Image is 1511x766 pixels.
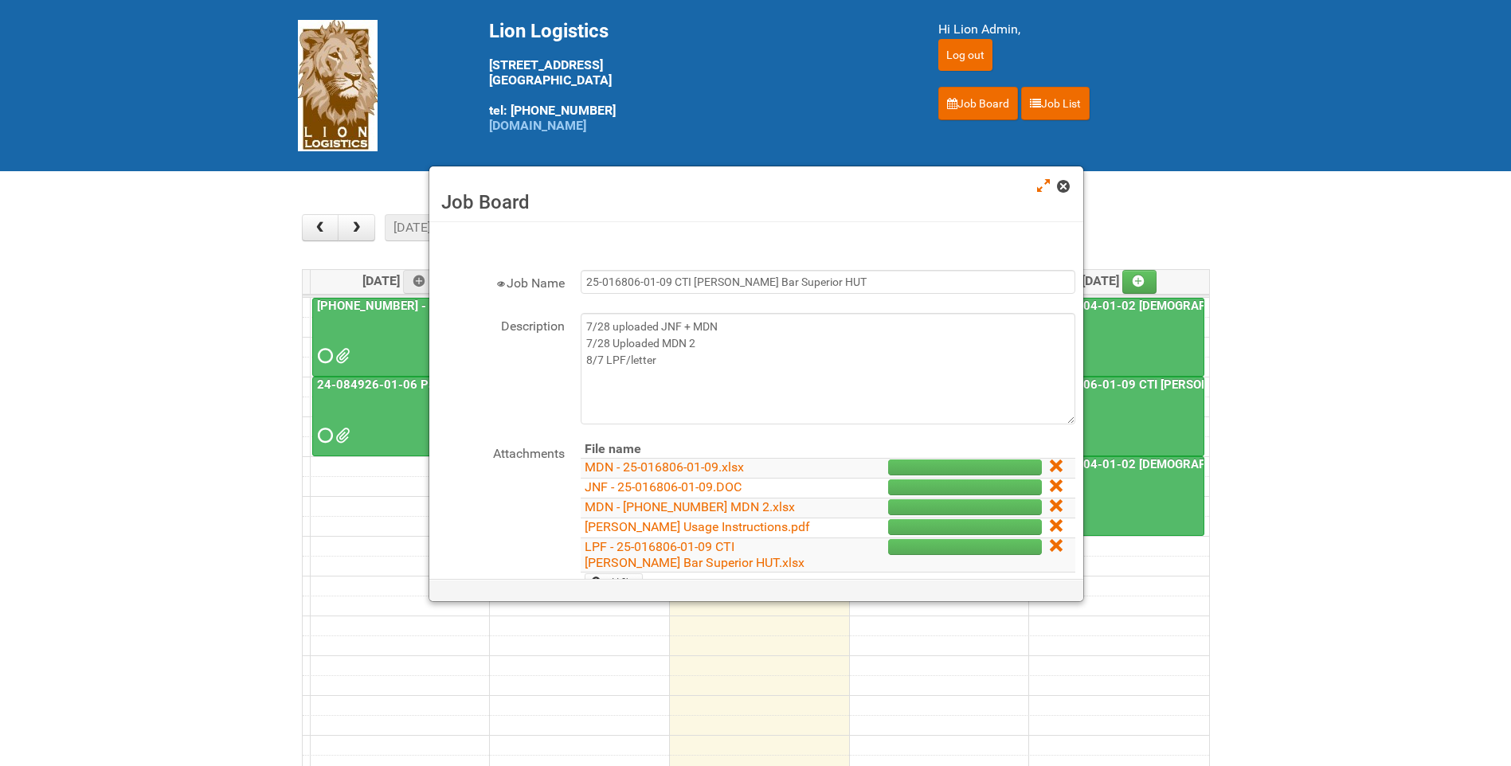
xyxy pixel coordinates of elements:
[1031,377,1204,456] a: 25-016806-01-09 CTI [PERSON_NAME] Bar Superior HUT
[938,20,1214,39] div: Hi Lion Admin,
[314,377,544,392] a: 24-084926-01-06 Pack Collab Wand Tint
[312,377,485,456] a: 24-084926-01-06 Pack Collab Wand Tint
[318,350,329,362] span: Requested
[581,313,1075,424] textarea: 7/28 uploaded JNF + MDN 7/28 Uploaded MDN 2 8/7 LPF/letter
[1021,87,1090,120] a: Job List
[1031,456,1204,536] a: 25-039404-01-02 [DEMOGRAPHIC_DATA] Wet Shave SQM - photo slot
[335,430,346,441] span: grp 1001 2..jpg group 1001 1..jpg MOR 24-084926-01-08.xlsm Labels 24-084926-01-06 Pack Collab Wan...
[298,20,378,151] img: Lion Logistics
[585,499,795,514] a: MDN - [PHONE_NUMBER] MDN 2.xlsx
[437,440,565,463] label: Attachments
[489,20,898,133] div: [STREET_ADDRESS] [GEOGRAPHIC_DATA] tel: [PHONE_NUMBER]
[938,39,992,71] input: Log out
[585,459,744,475] a: MDN - 25-016806-01-09.xlsx
[489,20,609,42] span: Lion Logistics
[585,539,804,570] a: LPF - 25-016806-01-09 CTI [PERSON_NAME] Bar Superior HUT.xlsx
[314,299,502,313] a: [PHONE_NUMBER] - R+F InnoCPT
[362,273,438,288] span: [DATE]
[585,573,643,591] a: Add files
[298,77,378,92] a: Lion Logistics
[437,270,565,293] label: Job Name
[437,313,565,336] label: Description
[1082,273,1157,288] span: [DATE]
[335,350,346,362] span: MDN 25-032854-01-08 Left overs.xlsx MOR 25-032854-01-08.xlsm 25_032854_01_LABELS_Lion.xlsx MDN 25...
[489,118,586,133] a: [DOMAIN_NAME]
[441,190,1071,214] h3: Job Board
[938,87,1018,120] a: Job Board
[318,430,329,441] span: Requested
[585,479,742,494] a: JNF - 25-016806-01-09.DOC
[1031,298,1204,377] a: 25-039404-01-02 [DEMOGRAPHIC_DATA] Wet Shave SQM
[403,270,438,294] a: Add an event
[1032,299,1356,313] a: 25-039404-01-02 [DEMOGRAPHIC_DATA] Wet Shave SQM
[385,214,439,241] button: [DATE]
[585,519,810,534] a: [PERSON_NAME] Usage Instructions.pdf
[1032,377,1351,392] a: 25-016806-01-09 CTI [PERSON_NAME] Bar Superior HUT
[312,298,485,377] a: [PHONE_NUMBER] - R+F InnoCPT
[581,440,825,459] th: File name
[1122,270,1157,294] a: Add an event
